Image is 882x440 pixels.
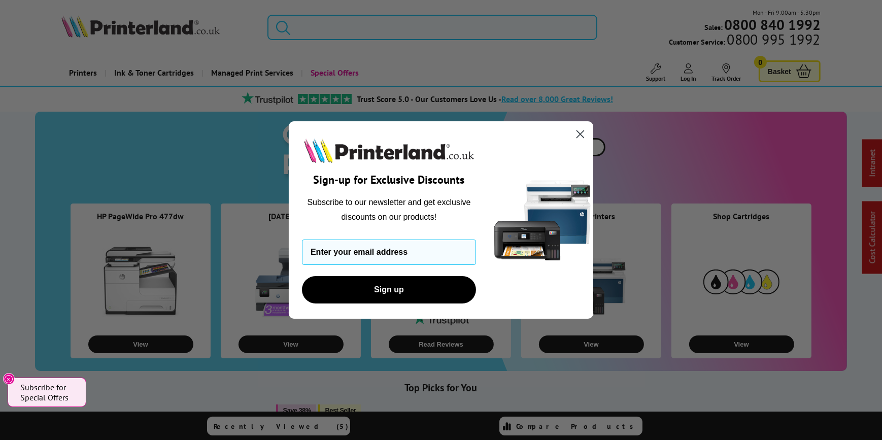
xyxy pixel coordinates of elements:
img: Printerland.co.uk [302,137,476,165]
img: 5290a21f-4df8-4860-95f4-ea1e8d0e8904.png [492,121,593,319]
button: Sign up [302,276,476,303]
span: Subscribe to our newsletter and get exclusive discounts on our products! [308,198,471,221]
span: Subscribe for Special Offers [20,382,76,402]
button: Close dialog [571,125,589,143]
input: Enter your email address [302,240,476,265]
span: Sign-up for Exclusive Discounts [314,173,465,187]
button: Close [3,373,15,385]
